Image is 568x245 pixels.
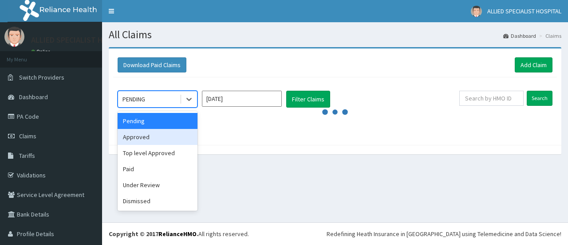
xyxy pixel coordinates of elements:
div: Approved [118,129,197,145]
footer: All rights reserved. [102,222,568,245]
div: Paid [118,161,197,177]
span: ALLIED SPECIALIST HOSPITAL [487,7,561,15]
button: Download Paid Claims [118,57,186,72]
input: Search by HMO ID [459,91,524,106]
button: Filter Claims [286,91,330,108]
input: Search [527,91,552,106]
div: Pending [118,113,197,129]
span: Claims [19,132,36,140]
div: Top level Approved [118,145,197,161]
a: Online [31,48,52,55]
span: Dashboard [19,93,48,101]
span: Switch Providers [19,73,64,81]
a: RelianceHMO [158,230,197,238]
a: Add Claim [515,57,552,72]
div: Under Review [118,177,197,193]
div: PENDING [122,95,145,104]
input: Select Month and Year [202,91,282,107]
img: User Image [471,6,482,17]
svg: audio-loading [322,99,348,125]
p: ALLIED SPECIALIST HOSPITAL [31,36,132,44]
img: User Image [4,27,24,47]
li: Claims [537,32,561,40]
strong: Copyright © 2017 . [109,230,198,238]
a: Dashboard [503,32,536,40]
div: Redefining Heath Insurance in [GEOGRAPHIC_DATA] using Telemedicine and Data Science! [327,229,561,238]
div: Dismissed [118,193,197,209]
span: Tariffs [19,152,35,160]
h1: All Claims [109,29,561,40]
